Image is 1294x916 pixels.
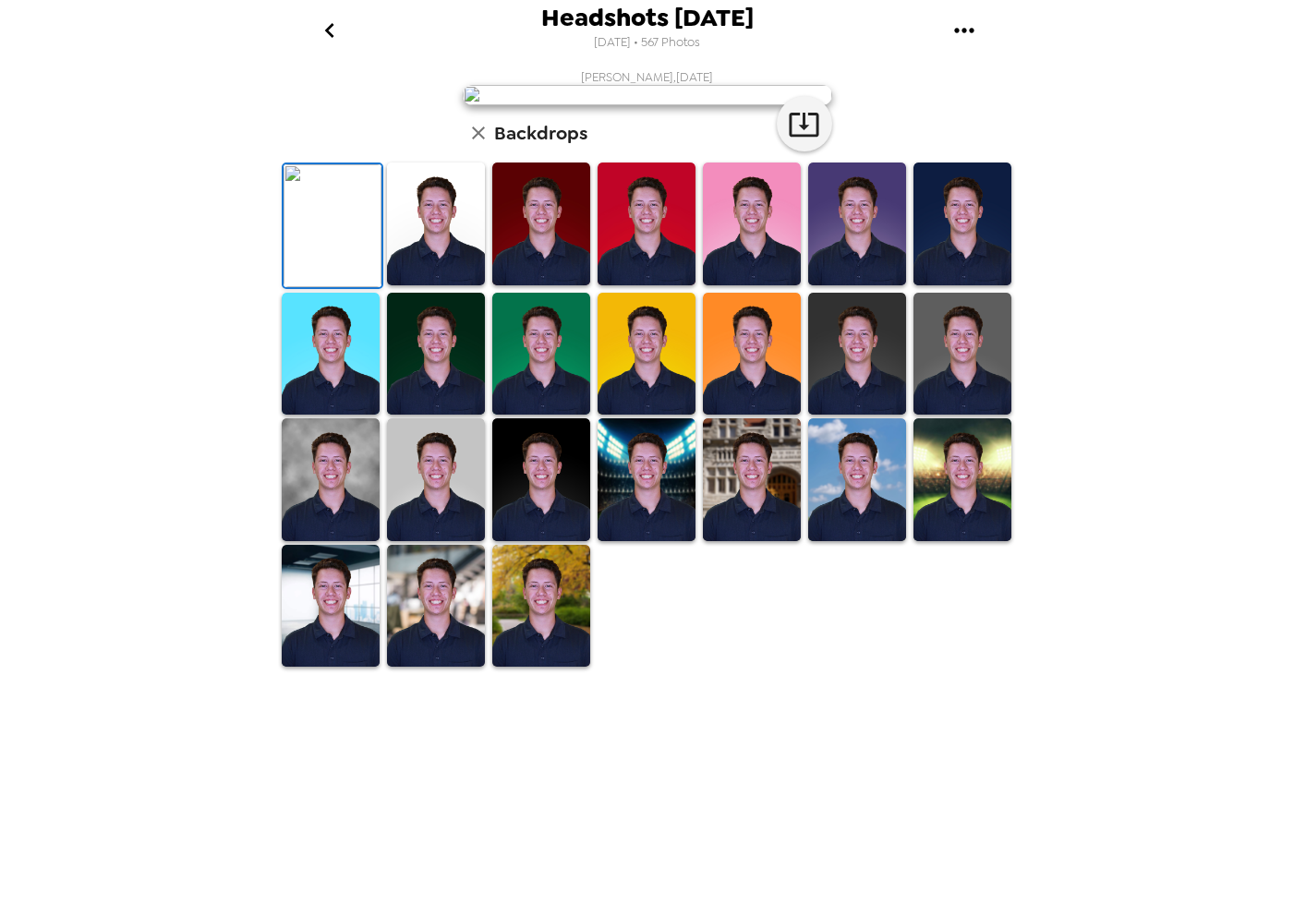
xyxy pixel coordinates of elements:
[463,85,832,105] img: user
[284,164,381,287] img: Original
[541,6,754,30] span: Headshots [DATE]
[581,69,713,85] span: [PERSON_NAME] , [DATE]
[494,118,587,148] h6: Backdrops
[594,30,700,55] span: [DATE] • 567 Photos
